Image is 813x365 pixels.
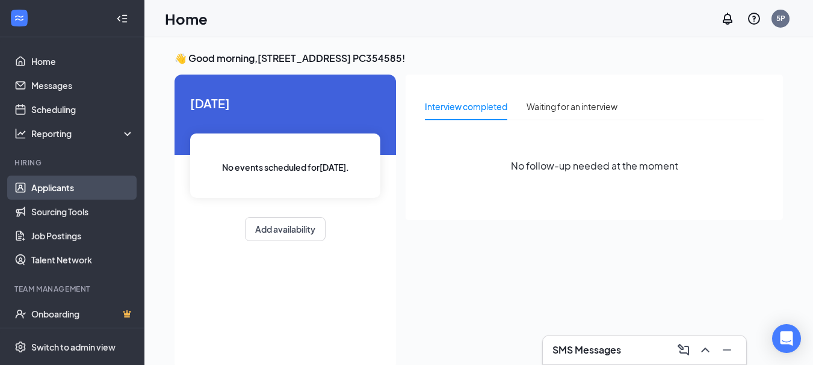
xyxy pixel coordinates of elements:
[776,13,785,23] div: 5P
[31,200,134,224] a: Sourcing Tools
[696,340,715,360] button: ChevronUp
[14,158,132,168] div: Hiring
[698,343,713,357] svg: ChevronUp
[425,100,507,113] div: Interview completed
[772,324,801,353] div: Open Intercom Messenger
[720,343,734,357] svg: Minimize
[31,224,134,248] a: Job Postings
[31,49,134,73] a: Home
[527,100,617,113] div: Waiting for an interview
[552,343,621,357] h3: SMS Messages
[245,217,326,241] button: Add availability
[31,248,134,272] a: Talent Network
[175,52,783,65] h3: 👋 Good morning, [STREET_ADDRESS] PC354585 !
[31,341,116,353] div: Switch to admin view
[14,127,26,140] svg: Analysis
[14,284,132,294] div: Team Management
[31,127,135,140] div: Reporting
[31,302,134,326] a: OnboardingCrown
[31,326,134,350] a: TeamCrown
[747,11,761,26] svg: QuestionInfo
[511,158,678,173] span: No follow-up needed at the moment
[14,341,26,353] svg: Settings
[717,340,737,360] button: Minimize
[165,8,208,29] h1: Home
[31,176,134,200] a: Applicants
[31,97,134,121] a: Scheduling
[31,73,134,97] a: Messages
[222,161,349,174] span: No events scheduled for [DATE] .
[13,12,25,24] svg: WorkstreamLogo
[674,340,693,360] button: ComposeMessage
[190,94,380,112] span: [DATE]
[720,11,735,26] svg: Notifications
[676,343,691,357] svg: ComposeMessage
[116,13,128,25] svg: Collapse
